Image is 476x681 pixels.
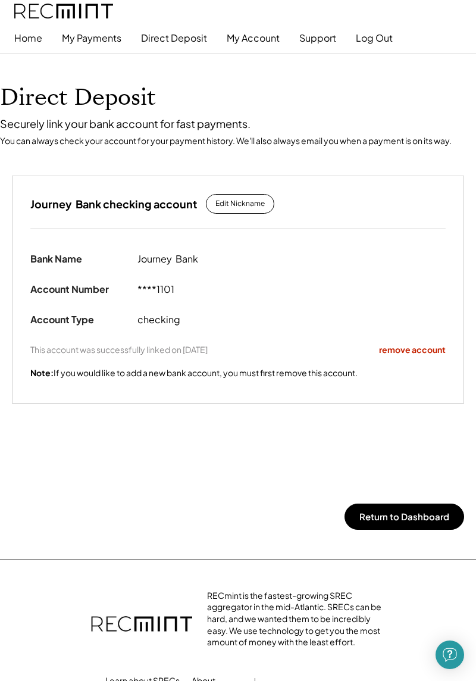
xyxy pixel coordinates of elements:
div: RECmint is the fastest-growing SREC aggregator in the mid-Atlantic. SRECs can be hard, and we wan... [207,590,386,648]
div: Edit Nickname [215,199,265,209]
img: recmint-logotype%403x.png [91,604,192,646]
button: Home [14,26,42,50]
div: This account was successfully linked on [DATE] [30,344,208,355]
strong: Note: [30,367,54,378]
button: My Payments [62,26,121,50]
button: Return to Dashboard [345,504,464,530]
h3: Journey Bank checking account [30,197,197,211]
div: Bank Name [30,253,137,265]
img: recmint-logotype%403x.png [14,4,113,18]
div: If you would like to add a new bank account, you must first remove this account. [30,367,358,379]
div: checking [137,314,280,326]
div: Account Type [30,314,137,326]
div: remove account [379,344,446,356]
div: Account Number [30,283,137,296]
button: Log Out [356,26,393,50]
button: Direct Deposit [141,26,207,50]
div: Journey Bank [137,253,280,265]
div: Open Intercom Messenger [436,641,464,669]
button: My Account [227,26,280,50]
button: Support [299,26,336,50]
